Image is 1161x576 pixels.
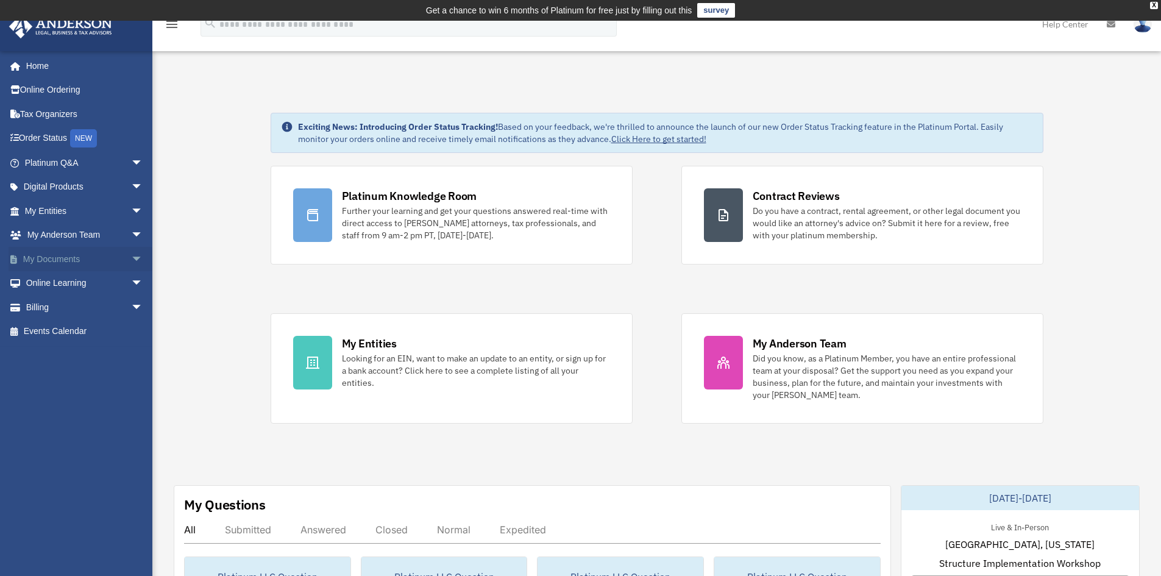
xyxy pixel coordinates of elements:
div: Answered [300,524,346,536]
div: Did you know, as a Platinum Member, you have an entire professional team at your disposal? Get th... [753,352,1021,401]
a: My Documentsarrow_drop_down [9,247,162,271]
a: Contract Reviews Do you have a contract, rental agreement, or other legal document you would like... [681,166,1043,265]
span: arrow_drop_down [131,247,155,272]
a: Online Ordering [9,78,162,102]
a: Online Learningarrow_drop_down [9,271,162,296]
span: arrow_drop_down [131,295,155,320]
div: NEW [70,129,97,148]
a: Click Here to get started! [611,133,706,144]
span: arrow_drop_down [131,151,155,176]
i: search [204,16,217,30]
img: User Pic [1134,15,1152,33]
div: [DATE]-[DATE] [901,486,1139,510]
div: Get a chance to win 6 months of Platinum for free just by filling out this [426,3,692,18]
a: Platinum Q&Aarrow_drop_down [9,151,162,175]
div: Submitted [225,524,271,536]
div: Live & In-Person [981,520,1059,533]
a: Digital Productsarrow_drop_down [9,175,162,199]
div: Do you have a contract, rental agreement, or other legal document you would like an attorney's ad... [753,205,1021,241]
div: My Anderson Team [753,336,847,351]
span: Structure Implementation Workshop [939,556,1101,571]
div: Based on your feedback, we're thrilled to announce the launch of our new Order Status Tracking fe... [298,121,1033,145]
a: My Entitiesarrow_drop_down [9,199,162,223]
span: arrow_drop_down [131,223,155,248]
span: arrow_drop_down [131,199,155,224]
a: My Anderson Teamarrow_drop_down [9,223,162,247]
a: Events Calendar [9,319,162,344]
span: arrow_drop_down [131,271,155,296]
span: [GEOGRAPHIC_DATA], [US_STATE] [945,537,1095,552]
div: Further your learning and get your questions answered real-time with direct access to [PERSON_NAM... [342,205,610,241]
div: My Entities [342,336,397,351]
div: Expedited [500,524,546,536]
a: survey [697,3,735,18]
a: Platinum Knowledge Room Further your learning and get your questions answered real-time with dire... [271,166,633,265]
a: menu [165,21,179,32]
div: Normal [437,524,470,536]
a: My Entities Looking for an EIN, want to make an update to an entity, or sign up for a bank accoun... [271,313,633,424]
div: Platinum Knowledge Room [342,188,477,204]
div: close [1150,2,1158,9]
a: My Anderson Team Did you know, as a Platinum Member, you have an entire professional team at your... [681,313,1043,424]
span: arrow_drop_down [131,175,155,200]
img: Anderson Advisors Platinum Portal [5,15,116,38]
strong: Exciting News: Introducing Order Status Tracking! [298,121,498,132]
a: Tax Organizers [9,102,162,126]
i: menu [165,17,179,32]
div: Closed [375,524,408,536]
a: Order StatusNEW [9,126,162,151]
div: Contract Reviews [753,188,840,204]
div: Looking for an EIN, want to make an update to an entity, or sign up for a bank account? Click her... [342,352,610,389]
div: My Questions [184,496,266,514]
div: All [184,524,196,536]
a: Billingarrow_drop_down [9,295,162,319]
a: Home [9,54,155,78]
